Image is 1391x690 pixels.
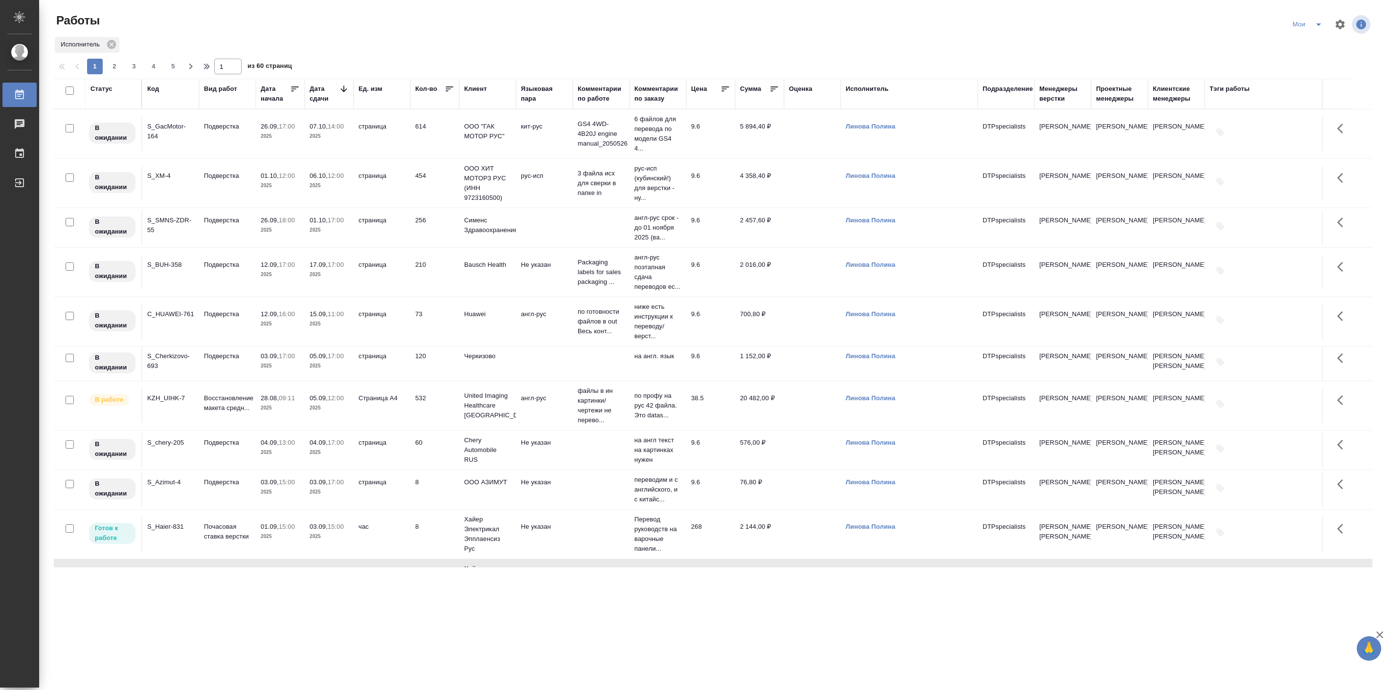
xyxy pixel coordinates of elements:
td: [PERSON_NAME] [1091,566,1148,601]
div: S_Cherkizovo-693 [147,351,194,371]
div: Исполнитель назначен, приступать к работе пока рано [88,171,136,194]
td: DTPspecialists [978,433,1034,467]
p: 2025 [310,319,349,329]
p: 16:00 [279,310,295,318]
td: рус-исп [516,166,573,200]
p: Исполнитель [61,40,103,49]
td: 73 [410,304,459,339]
p: В ожидании [95,353,130,372]
div: Исполнитель назначен, приступать к работе пока рано [88,351,136,374]
p: Подверстка [204,438,251,448]
p: актуальные индизы (внесла мелкие прав... [578,564,625,603]
p: 17:00 [279,123,295,130]
p: ООО АЗИМУТ [464,477,511,487]
td: 20 482,00 ₽ [735,388,784,423]
button: Добавить тэги [1210,122,1231,143]
td: страница [354,117,410,151]
p: 03.09, [310,523,328,530]
p: 05.09, [310,394,328,402]
p: файлы в ин картинки/чертежи не перево... [578,386,625,425]
p: Подверстка [204,351,251,361]
a: Линова Полина [846,394,896,402]
td: [PERSON_NAME] [1091,517,1148,551]
button: Здесь прячутся важные кнопки [1331,255,1355,279]
span: 4 [146,62,161,71]
p: Подверстка [204,122,251,131]
button: Добавить тэги [1210,309,1231,331]
p: 17:00 [279,261,295,268]
td: [PERSON_NAME] [1091,117,1148,151]
p: В ожидании [95,479,130,498]
p: United Imaging Healthcare [GEOGRAPHIC_DATA] [464,391,511,420]
p: 2025 [261,131,300,141]
p: Подверстка [204,216,251,225]
p: 2025 [261,361,300,371]
p: 01.10, [310,216,328,224]
td: час [354,517,410,551]
p: 17:00 [279,352,295,360]
td: DTPspecialists [978,117,1034,151]
p: по готовности файлов в out Весь конт... [578,307,625,336]
div: Комментарии по работе [578,84,625,104]
p: по профу на рус 42 файла. Это datas... [634,391,681,420]
p: 12:00 [328,394,344,402]
td: DTPspecialists [978,255,1034,289]
p: 03.09, [261,352,279,360]
div: Менеджеры верстки [1039,84,1086,104]
td: страница [354,166,410,200]
td: [PERSON_NAME], [PERSON_NAME] [1148,433,1205,467]
button: Добавить тэги [1210,260,1231,281]
div: Цена [691,84,707,94]
td: DTPspecialists [978,346,1034,381]
div: Дата сдачи [310,84,339,104]
td: 4 358,40 ₽ [735,166,784,200]
p: 2025 [261,181,300,191]
button: 4 [146,59,161,74]
p: [PERSON_NAME] [1039,438,1086,448]
td: страница [354,346,410,381]
div: Языковая пара [521,84,568,104]
div: S_GacMotor-164 [147,122,194,141]
td: 2 457,60 ₽ [735,211,784,245]
td: Не указан [516,517,573,551]
button: Добавить тэги [1210,438,1231,459]
p: 2025 [310,181,349,191]
p: 15.09, [310,310,328,318]
div: Исполнитель может приступить к работе [88,522,136,545]
td: страница [354,304,410,339]
p: Подверстка [204,171,251,181]
p: англ-рус поэтапная сдача переводов ес... [634,253,681,292]
p: 2025 [261,319,300,329]
p: [PERSON_NAME] [1039,122,1086,131]
p: 2025 [261,487,300,497]
td: 9.6 [686,566,735,601]
td: страница [354,211,410,245]
td: 120 [410,346,459,381]
td: англ-рус [516,304,573,339]
p: 03.09, [261,478,279,486]
div: Исполнитель назначен, приступать к работе пока рано [88,438,136,461]
td: англ-рус [516,388,573,423]
p: Подверстка [204,477,251,487]
p: 12:00 [279,172,295,179]
td: 38.5 [686,388,735,423]
button: Здесь прячутся важные кнопки [1331,117,1355,140]
div: Проектные менеджеры [1096,84,1143,104]
p: ниже есть инструкции к переводу/верст... [634,302,681,341]
span: Настроить таблицу [1328,13,1352,36]
p: Черкизово [464,351,511,361]
td: DTPspecialists [978,166,1034,200]
button: 2 [107,59,122,74]
td: Не указан [516,255,573,289]
p: 12.09, [261,261,279,268]
td: [PERSON_NAME] [1091,166,1148,200]
p: Перевод руководств на варочные панели... [634,515,681,554]
p: [PERSON_NAME] [1039,393,1086,403]
div: Ед. изм [359,84,382,94]
td: [PERSON_NAME] [1148,304,1205,339]
a: Линова Полина [846,478,896,486]
td: [PERSON_NAME] [1091,388,1148,423]
p: 17:00 [328,352,344,360]
p: 17:00 [328,478,344,486]
td: 44 [410,566,459,601]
